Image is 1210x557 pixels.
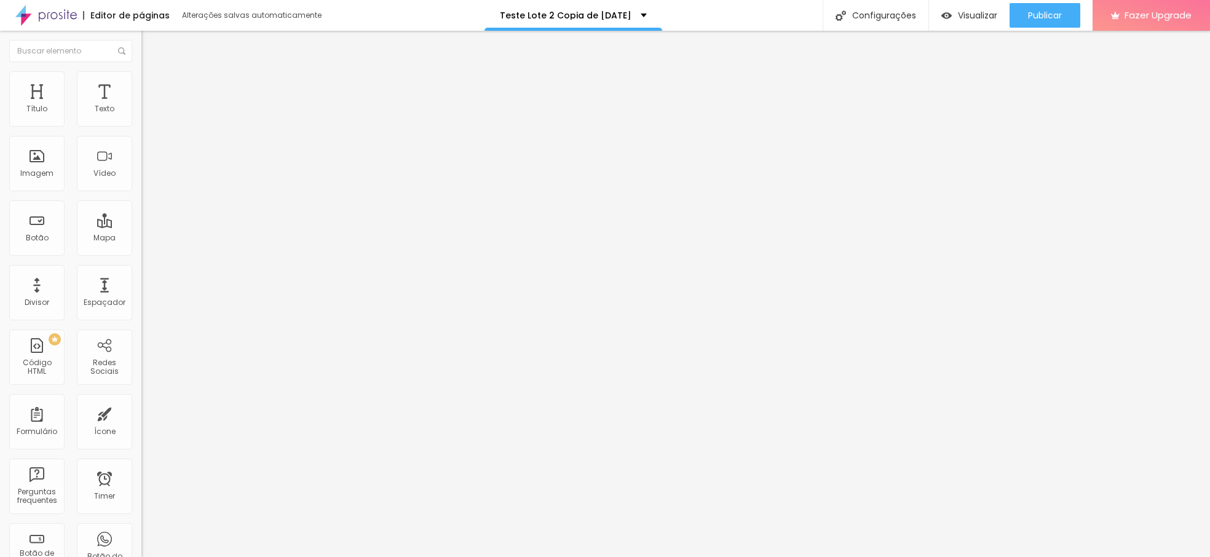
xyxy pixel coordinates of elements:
[141,31,1210,557] iframe: Editor
[12,358,61,376] div: Código HTML
[958,10,997,20] span: Visualizar
[26,234,49,242] div: Botão
[9,40,132,62] input: Buscar elemento
[94,427,116,436] div: Ícone
[20,169,53,178] div: Imagem
[1010,3,1080,28] button: Publicar
[1028,10,1062,20] span: Publicar
[1125,10,1192,20] span: Fazer Upgrade
[93,234,116,242] div: Mapa
[94,492,115,500] div: Timer
[941,10,952,21] img: view-1.svg
[26,105,47,113] div: Título
[93,169,116,178] div: Vídeo
[25,298,49,307] div: Divisor
[118,47,125,55] img: Icone
[95,105,114,113] div: Texto
[182,12,323,19] div: Alterações salvas automaticamente
[17,427,57,436] div: Formulário
[83,11,170,20] div: Editor de páginas
[12,488,61,505] div: Perguntas frequentes
[836,10,846,21] img: Icone
[500,11,631,20] p: Teste Lote 2 Copia de [DATE]
[84,298,125,307] div: Espaçador
[929,3,1010,28] button: Visualizar
[80,358,129,376] div: Redes Sociais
